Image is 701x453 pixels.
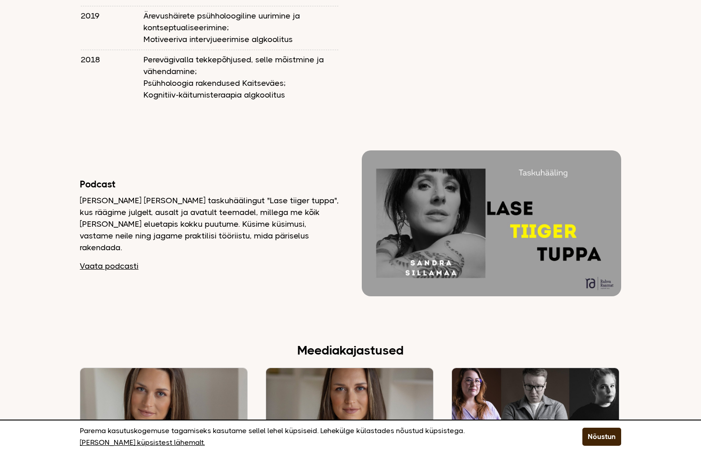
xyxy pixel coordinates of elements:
[80,178,339,190] h2: Podcast
[80,345,621,356] h2: Meediakajastused
[362,150,621,296] img: Lase Tiiger Tuppa podcast
[143,50,338,104] td: Perevägivalla tekkepõhjused, selle mõistmine ja vähendamine; Psühholoogia rakendused Kaitseväes; ...
[143,6,338,49] td: Ärevushäirete psühholoogiline uurimine ja kontseptualiseerimine; Motiveeriva intervjueerimise alg...
[81,6,143,49] td: 2019
[80,260,138,272] a: Vaata podcasti
[80,195,339,253] p: [PERSON_NAME] [PERSON_NAME] taskuhäälingut "Lase tiiger tuppa", kus räägime julgelt, ausalt ja av...
[81,50,143,104] td: 2018
[582,428,621,446] button: Nõustun
[80,425,560,448] p: Parema kasutuskogemuse tagamiseks kasutame sellel lehel küpsiseid. Lehekülge külastades nõustud k...
[80,437,205,448] a: [PERSON_NAME] küpsistest lähemalt.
